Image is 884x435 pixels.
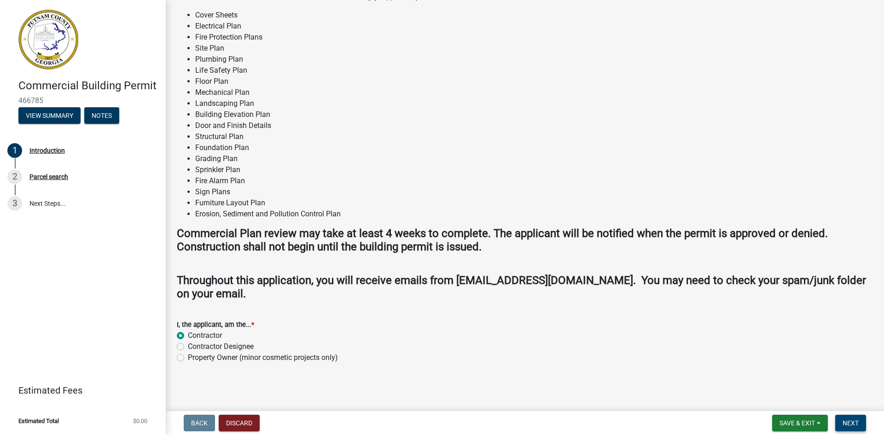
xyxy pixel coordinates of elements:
button: Discard [219,415,260,431]
span: Save & Exit [779,419,815,427]
label: Contractor Designee [188,341,254,352]
li: Grading Plan [195,153,873,164]
span: Back [191,419,208,427]
li: Life Safety Plan [195,65,873,76]
span: 466785 [18,96,147,105]
li: Erosion, Sediment and Pollution Control Plan [195,209,873,220]
li: Floor Plan [195,76,873,87]
strong: Throughout this application, you will receive emails from [EMAIL_ADDRESS][DOMAIN_NAME]. You may n... [177,274,866,300]
button: Next [835,415,866,431]
wm-modal-confirm: Summary [18,112,81,120]
li: Sprinkler Plan [195,164,873,175]
button: View Summary [18,107,81,124]
li: Door and Finish Details [195,120,873,131]
li: Fire Alarm Plan [195,175,873,186]
div: 1 [7,143,22,158]
label: Property Owner (minor cosmetic projects only) [188,352,338,363]
span: Estimated Total [18,418,59,424]
div: 2 [7,169,22,184]
label: Contractor [188,330,222,341]
wm-modal-confirm: Notes [84,112,119,120]
a: Estimated Fees [7,381,151,400]
button: Back [184,415,215,431]
li: Furniture Layout Plan [195,197,873,209]
div: Parcel search [29,174,68,180]
button: Save & Exit [772,415,828,431]
li: Landscaping Plan [195,98,873,109]
span: Next [843,419,859,427]
li: Fire Protection Plans [195,32,873,43]
label: I, the applicant, am the... [177,322,254,328]
li: Cover Sheets [195,10,873,21]
button: Notes [84,107,119,124]
li: Electrical Plan [195,21,873,32]
h4: Commercial Building Permit [18,79,158,93]
img: Putnam County, Georgia [18,10,78,70]
li: Plumbing Plan [195,54,873,65]
li: Mechanical Plan [195,87,873,98]
li: Building Elevation Plan [195,109,873,120]
strong: Commercial Plan review may take at least 4 weeks to complete. The applicant will be notified when... [177,227,828,253]
span: $0.00 [133,418,147,424]
li: Structural Plan [195,131,873,142]
li: Sign Plans [195,186,873,197]
div: 3 [7,196,22,211]
li: Site Plan [195,43,873,54]
li: Foundation Plan [195,142,873,153]
div: Introduction [29,147,65,154]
